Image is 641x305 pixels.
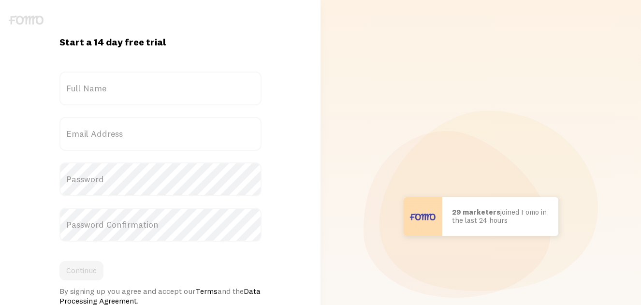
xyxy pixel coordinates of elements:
p: joined Fomo in the last 24 hours [452,208,549,224]
img: fomo-logo-gray-b99e0e8ada9f9040e2984d0d95b3b12da0074ffd48d1e5cb62ac37fc77b0b268.svg [9,15,44,25]
b: 29 marketers [452,207,500,217]
a: Terms [195,286,218,296]
label: Email Address [59,117,262,151]
img: Fomo avatar [373,197,411,236]
label: Password [59,162,262,196]
label: Full Name [59,72,262,105]
h1: Start a 14 day free trial [59,36,262,48]
img: User avatar [404,197,442,236]
label: Password Confirmation [59,208,262,242]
